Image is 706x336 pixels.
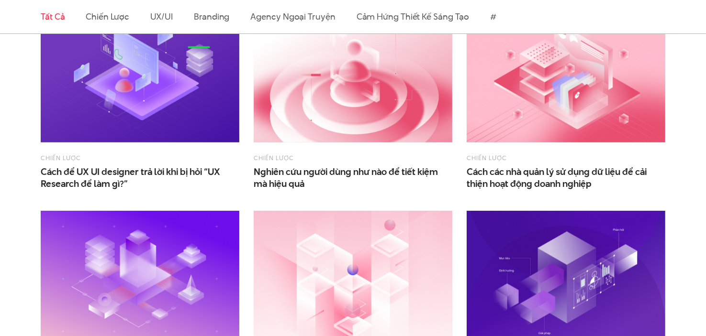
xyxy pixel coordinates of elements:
a: Branding [194,11,229,22]
span: Cách các nhà quản lý sử dụng dữ liệu để cải [467,166,658,190]
a: # [490,11,496,22]
img: Cách các nhà quản lý sử dụng dữ liệu để cải thiện hoạt động doanh nghiệp [467,8,665,142]
a: Chiến lược [41,153,81,162]
img: Cách trả lời khi bị hỏi “UX Research để làm gì?” [41,8,239,142]
a: Cảm hứng thiết kế sáng tạo [357,11,470,22]
a: Chiến lược [467,153,507,162]
img: Nghiên cứu người dùng như nào để tiết kiệm mà hiệu quả [254,8,452,142]
a: Chiến lược [86,11,129,22]
a: Cách để UX UI designer trả lời khi bị hỏi “UXResearch để làm gì?” [41,166,232,190]
a: Nghiên cứu người dùng như nào để tiết kiệmmà hiệu quả [254,166,445,190]
a: Tất cả [41,11,65,22]
span: thiện hoạt động doanh nghiệp [467,178,592,190]
a: Chiến lược [254,153,294,162]
span: Nghiên cứu người dùng như nào để tiết kiệm [254,166,445,190]
a: UX/UI [150,11,173,22]
span: mà hiệu quả [254,178,304,190]
a: Cách các nhà quản lý sử dụng dữ liệu để cảithiện hoạt động doanh nghiệp [467,166,658,190]
a: Agency ngoại truyện [250,11,335,22]
span: Research để làm gì?” [41,178,128,190]
span: Cách để UX UI designer trả lời khi bị hỏi “UX [41,166,232,190]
